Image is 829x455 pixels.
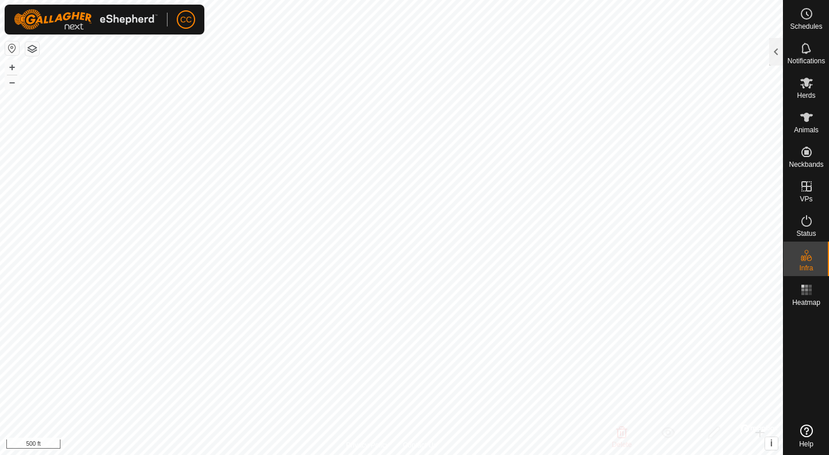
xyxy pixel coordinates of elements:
span: CC [180,14,192,26]
span: VPs [800,196,812,202]
span: Schedules [790,23,822,30]
span: i [770,438,773,448]
span: Animals [794,127,819,133]
span: Infra [799,265,813,272]
a: Privacy Policy [346,440,389,450]
span: Neckbands [789,161,823,168]
span: Help [799,441,813,448]
a: Help [784,420,829,452]
span: Heatmap [792,299,820,306]
button: Map Layers [25,42,39,56]
button: Reset Map [5,41,19,55]
img: Gallagher Logo [14,9,158,30]
button: + [5,60,19,74]
a: Contact Us [403,440,437,450]
span: Herds [797,92,815,99]
span: Notifications [788,58,825,64]
button: – [5,75,19,89]
button: i [765,437,778,450]
span: Status [796,230,816,237]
